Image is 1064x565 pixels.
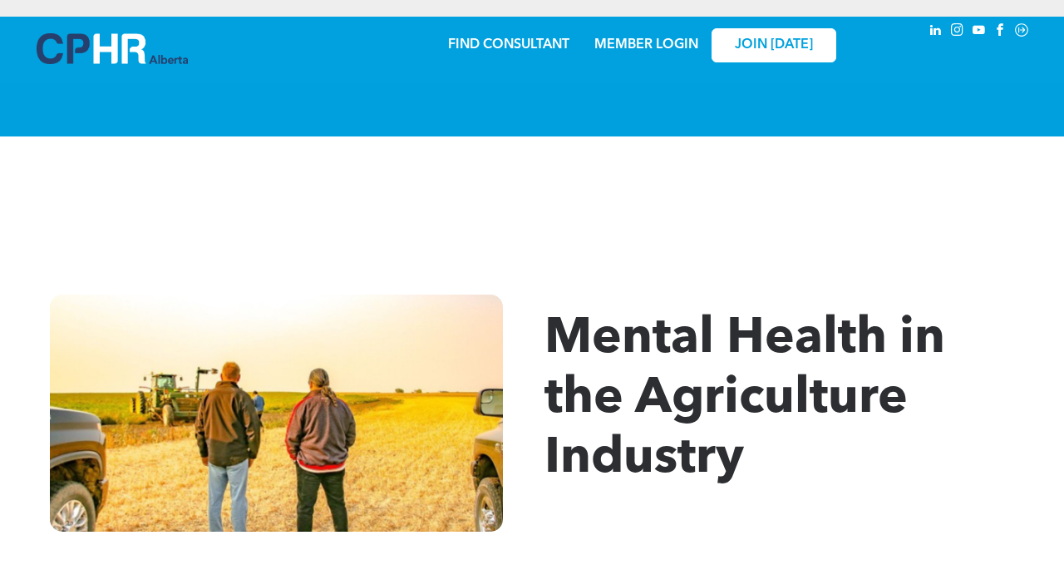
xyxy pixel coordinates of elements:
a: FIND CONSULTANT [448,38,569,52]
a: instagram [948,21,966,43]
a: MEMBER LOGIN [594,38,698,52]
a: linkedin [926,21,944,43]
span: JOIN [DATE] [735,37,813,53]
a: youtube [969,21,988,43]
span: Mental Health in the Agriculture Industry [544,315,945,484]
a: facebook [991,21,1009,43]
a: Social network [1012,21,1031,43]
img: A blue and white logo for cp alberta [37,33,188,64]
a: JOIN [DATE] [712,28,836,62]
